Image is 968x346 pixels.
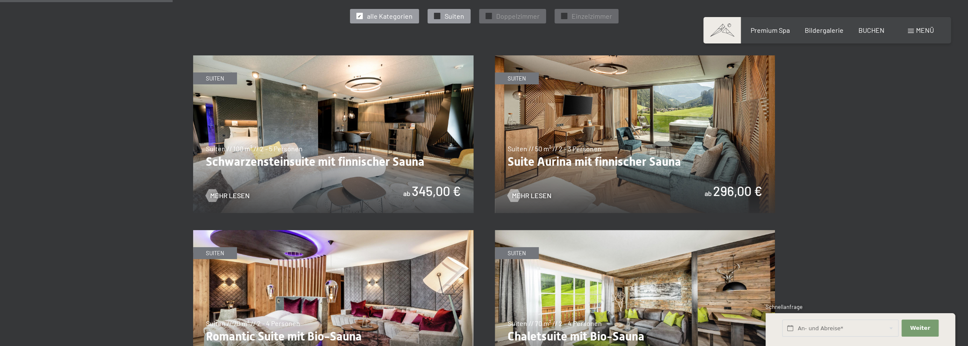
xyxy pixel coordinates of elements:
span: ✓ [562,13,566,19]
span: Menü [916,26,934,34]
a: Premium Spa [750,26,789,34]
img: Schwarzensteinsuite mit finnischer Sauna [193,55,474,213]
a: Suite Aurina mit finnischer Sauna [495,56,775,61]
span: ✓ [435,13,439,19]
span: Schnellanfrage [766,303,803,310]
img: Suite Aurina mit finnischer Sauna [495,55,775,213]
span: Mehr Lesen [512,191,552,200]
a: Bildergalerie [805,26,844,34]
span: Weiter [910,324,930,332]
span: Suiten [445,12,464,21]
a: BUCHEN [858,26,884,34]
a: Mehr Lesen [508,191,552,200]
span: alle Kategorien [367,12,413,21]
span: ✓ [487,13,490,19]
span: Mehr Lesen [210,191,250,200]
a: Chaletsuite mit Bio-Sauna [495,231,775,236]
a: Schwarzensteinsuite mit finnischer Sauna [193,56,474,61]
span: Einzelzimmer [572,12,612,21]
span: Doppelzimmer [496,12,540,21]
button: Weiter [902,320,938,337]
a: Romantic Suite mit Bio-Sauna [193,231,474,236]
span: ✓ [358,13,361,19]
a: Mehr Lesen [206,191,250,200]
